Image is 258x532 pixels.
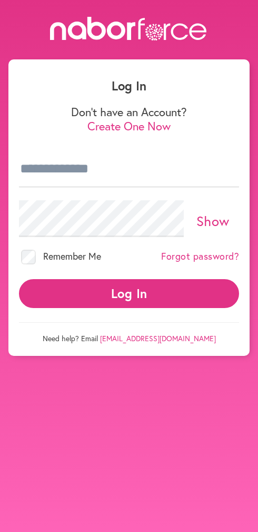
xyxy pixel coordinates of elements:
[19,279,239,308] button: Log In
[100,333,216,343] a: [EMAIL_ADDRESS][DOMAIN_NAME]
[19,322,239,343] p: Need help? Email
[196,212,230,230] a: Show
[43,250,101,262] span: Remember Me
[19,78,239,94] h1: Log In
[19,105,239,133] p: Don't have an Account?
[87,118,171,134] a: Create One Now
[161,251,239,262] a: Forgot password?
